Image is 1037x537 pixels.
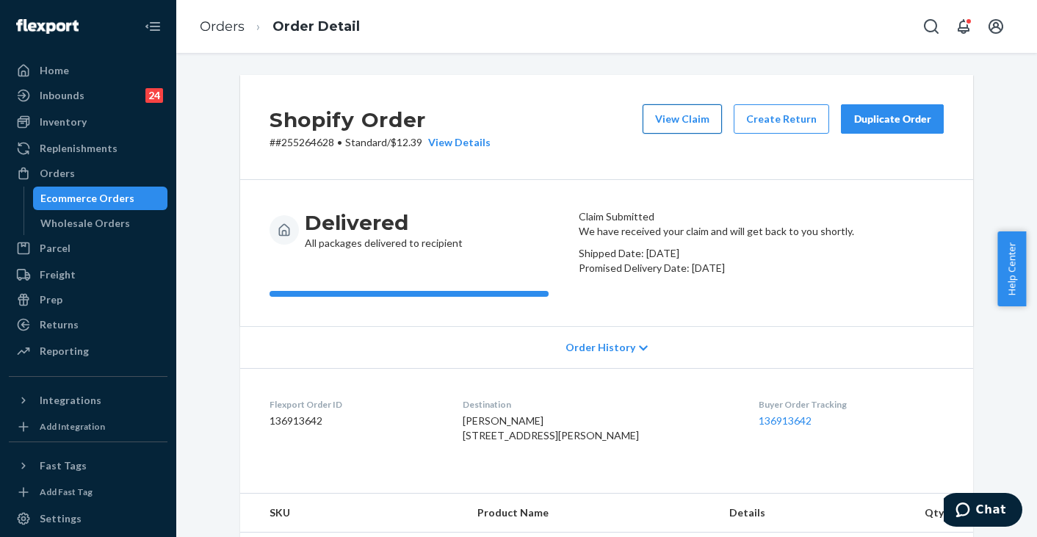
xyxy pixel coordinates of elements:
p: Shipped Date: [DATE] [579,246,944,261]
p: # #255264628 / $12.39 [270,135,491,150]
button: Open account menu [981,12,1011,41]
button: Help Center [997,231,1026,306]
a: Add Integration [9,418,167,436]
div: Duplicate Order [853,112,931,126]
span: Order History [566,340,635,355]
dd: 136913642 [270,414,439,428]
div: Parcel [40,241,71,256]
div: Prep [40,292,62,307]
div: Orders [40,166,75,181]
div: Add Integration [40,420,105,433]
a: Replenishments [9,137,167,160]
h3: Delivered [305,209,463,236]
div: Reporting [40,344,89,358]
button: Duplicate Order [841,104,944,134]
div: Freight [40,267,76,282]
a: Add Fast Tag [9,483,167,501]
a: Inbounds24 [9,84,167,107]
button: Close Navigation [138,12,167,41]
p: Promised Delivery Date: [DATE] [579,261,944,275]
div: All packages delivered to recipient [305,209,463,251]
th: Details [718,494,879,533]
dt: Buyer Order Tracking [759,398,944,411]
a: Prep [9,288,167,311]
div: Home [40,63,69,78]
th: Qty [879,494,973,533]
button: View Claim [643,104,722,134]
iframe: Opens a widget where you can chat to one of our agents [944,493,1022,530]
a: Orders [9,162,167,185]
a: Home [9,59,167,82]
div: Ecommerce Orders [40,191,134,206]
div: Inbounds [40,88,84,103]
div: Wholesale Orders [40,216,130,231]
div: Replenishments [40,141,118,156]
a: Inventory [9,110,167,134]
div: Inventory [40,115,87,129]
button: Fast Tags [9,454,167,477]
h2: Shopify Order [270,104,491,135]
span: Standard [345,136,387,148]
a: Order Detail [272,18,360,35]
button: Integrations [9,389,167,412]
a: 136913642 [759,414,812,427]
a: Reporting [9,339,167,363]
th: SKU [240,494,466,533]
img: Flexport logo [16,19,79,34]
header: Claim Submitted [579,209,944,224]
a: Freight [9,263,167,286]
th: Product Name [466,494,718,533]
dt: Flexport Order ID [270,398,439,411]
div: Settings [40,511,82,526]
ol: breadcrumbs [188,5,372,48]
div: 24 [145,88,163,103]
a: Orders [200,18,245,35]
p: We have received your claim and will get back to you shortly. [579,224,944,239]
a: Parcel [9,237,167,260]
button: Open notifications [949,12,978,41]
a: Settings [9,507,167,530]
a: Ecommerce Orders [33,187,168,210]
button: View Details [422,135,491,150]
span: [PERSON_NAME] [STREET_ADDRESS][PERSON_NAME] [463,414,639,442]
div: Fast Tags [40,458,87,473]
a: Wholesale Orders [33,212,168,235]
a: Returns [9,313,167,336]
dt: Destination [463,398,736,411]
div: Add Fast Tag [40,486,93,498]
div: Integrations [40,393,101,408]
span: • [337,136,342,148]
button: Create Return [734,104,829,134]
div: Returns [40,317,79,332]
button: Open Search Box [917,12,946,41]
